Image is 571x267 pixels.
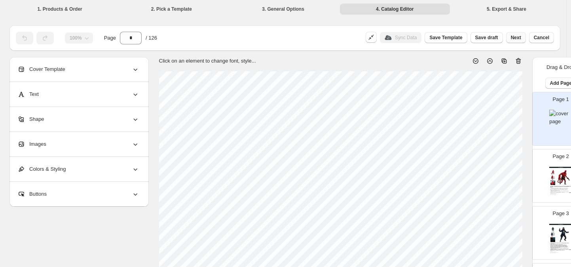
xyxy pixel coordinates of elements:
p: Click on an element to change font, style... [159,57,256,65]
div: $ 59.99 [561,250,571,250]
span: Images [17,140,46,148]
img: secondaryImage [550,232,556,237]
button: Next [506,32,526,43]
div: The World’s Greatest Paranormal Investigator has to chase down the stolen prison of the minor dem... [550,188,569,193]
p: Page 2 [553,153,569,160]
img: secondaryImage [550,170,556,175]
span: Save draft [475,34,498,41]
span: Buttons [17,190,47,198]
img: secondaryImage [550,175,556,180]
img: secondaryImage [550,227,556,232]
span: Next [511,34,521,41]
div: Brand: Boss Fight Studio [550,193,563,194]
img: secondaryImage [550,237,556,242]
button: Save draft [470,32,503,43]
div: Brand: Boss Fight Studio [550,252,563,252]
span: Cancel [534,34,549,41]
span: Save Template [429,34,462,41]
p: Page 1 [553,95,569,103]
div: SKU: HB0002 [550,250,563,251]
p: Page 3 [553,210,569,217]
button: Cancel [529,32,554,43]
span: / 126 [146,34,157,42]
span: Shape [17,115,44,123]
button: Save Template [425,32,467,43]
span: Cover Template [17,65,65,73]
div: In the [US_STATE] of 1937, the Lobster must stop both [DEMOGRAPHIC_DATA] Agents and a dangerous c... [550,244,569,251]
div: Barcode №: 814800025183 [550,252,563,253]
span: Text [17,90,39,98]
div: $ 59.99 [561,193,571,193]
span: Colors & Styling [17,165,66,173]
img: secondaryImage [550,180,556,185]
div: Window-boxed Figure [550,195,563,195]
span: Page [104,34,116,42]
